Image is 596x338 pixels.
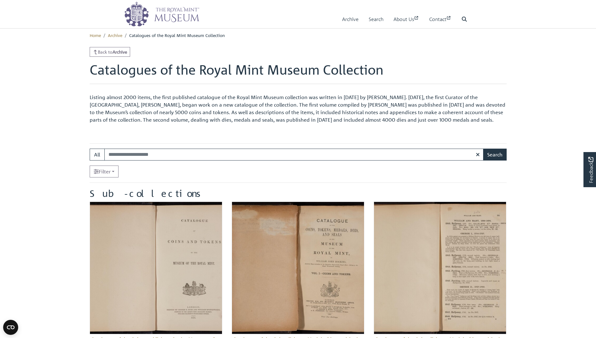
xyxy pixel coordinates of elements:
[3,320,18,335] button: Open CMP widget
[124,2,199,27] img: logo_wide.png
[90,93,507,124] p: Listing almost 2000 items, the first published catalogue of the Royal Mint Museum collection was ...
[129,32,225,38] span: Catalogues of the Royal Mint Museum Collection
[393,10,419,28] a: About Us
[104,149,484,161] input: Search this volume...
[90,166,119,177] a: Filter
[232,202,364,334] img: Catalogue of the Coins, Tokens, Medals, Dies and Seals in the Museum of the Royal Mint Volume I, ...
[583,152,596,187] a: Would you like to provide feedback?
[113,49,127,55] strong: Archive
[90,202,222,334] img: Catalogue of the Coins and Tokens in the Museum of the Royal Mint
[90,32,101,38] a: Home
[90,47,130,57] a: Back toArchive
[342,10,359,28] a: Archive
[587,157,594,183] span: Feedback
[369,10,383,28] a: Search
[108,32,122,38] a: Archive
[374,202,506,334] img: Catalogue of the Coins, Tokens, Medals, Dies and Seals in the Museum of the Royal Mint Volume I, ...
[90,62,507,84] h1: Catalogues of the Royal Mint Museum Collection
[429,10,451,28] a: Contact
[90,149,105,161] button: All
[90,188,507,199] h2: Sub-collections
[483,149,507,161] button: Search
